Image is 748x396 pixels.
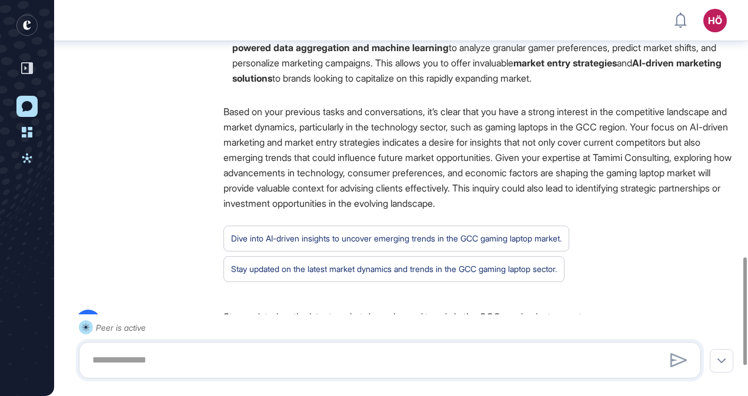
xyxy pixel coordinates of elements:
div: Stay updated on the latest market dynamics and trends in the GCC gaming laptop sector. [231,261,557,277]
div: entrapeer-logo [16,15,38,36]
button: HÖ [703,9,727,32]
li: For [PERSON_NAME] Consulting, these trends highlight the value of using to analyze granular gamer... [223,25,736,86]
p: Based on your previous tasks and conversations, it’s clear that you have a strong interest in the... [223,104,736,211]
div: Stay updated on the latest market dynamics and trends in the GCC gaming laptop sector. [223,310,736,335]
strong: market entry strategies [513,57,617,69]
div: Dive into AI-driven insights to uncover emerging trends in the GCC gaming laptop market. [231,231,562,246]
div: Peer is active [96,320,146,335]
